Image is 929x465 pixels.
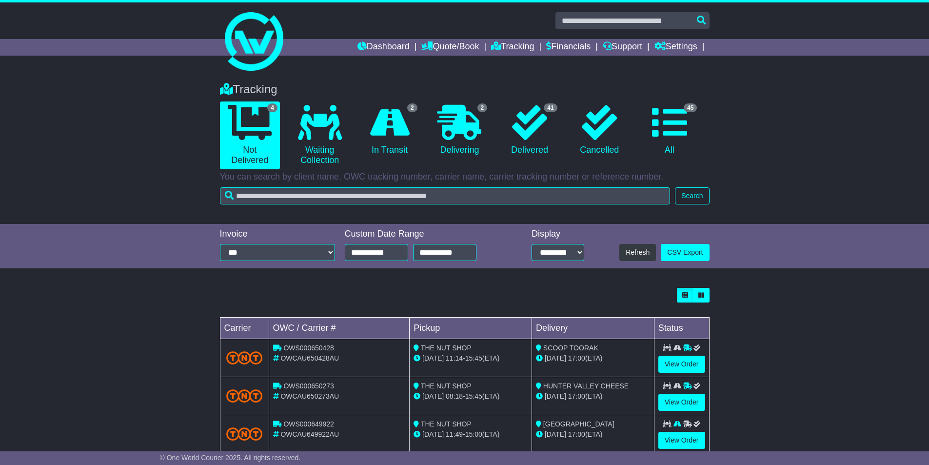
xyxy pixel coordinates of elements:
[283,420,334,428] span: OWS000649922
[499,101,559,159] a: 41 Delivered
[477,103,488,112] span: 2
[226,389,263,403] img: TNT_Domestic.png
[536,353,650,364] div: (ETA)
[269,318,410,339] td: OWC / Carrier #
[658,356,705,373] a: View Order
[684,103,697,112] span: 45
[465,430,482,438] span: 15:00
[465,392,482,400] span: 15:45
[658,394,705,411] a: View Order
[430,101,490,159] a: 2 Delivering
[568,392,585,400] span: 17:00
[536,429,650,440] div: (ETA)
[414,353,528,364] div: - (ETA)
[545,354,566,362] span: [DATE]
[491,39,534,56] a: Tracking
[654,39,697,56] a: Settings
[421,420,472,428] span: THE NUT SHOP
[359,101,419,159] a: 2 In Transit
[546,39,591,56] a: Financials
[421,382,472,390] span: THE NUT SHOP
[545,392,566,400] span: [DATE]
[357,39,410,56] a: Dashboard
[283,382,334,390] span: OWS000650273
[543,382,629,390] span: HUNTER VALLEY CHEESE
[421,39,479,56] a: Quote/Book
[220,318,269,339] td: Carrier
[446,354,463,362] span: 11:14
[543,420,614,428] span: [GEOGRAPHIC_DATA]
[410,318,532,339] td: Pickup
[465,354,482,362] span: 15:45
[422,430,444,438] span: [DATE]
[345,229,501,240] div: Custom Date Range
[220,229,335,240] div: Invoice
[661,244,709,261] a: CSV Export
[421,344,472,352] span: THE NUT SHOP
[658,432,705,449] a: View Order
[407,103,417,112] span: 2
[267,103,277,112] span: 4
[543,344,598,352] span: SCOOP TOORAK
[446,430,463,438] span: 11:49
[290,101,350,169] a: Waiting Collection
[568,430,585,438] span: 17:00
[639,101,699,159] a: 45 All
[160,454,301,462] span: © One World Courier 2025. All rights reserved.
[446,392,463,400] span: 08:18
[570,101,630,159] a: Cancelled
[544,103,557,112] span: 41
[220,172,710,182] p: You can search by client name, OWC tracking number, carrier name, carrier tracking number or refe...
[619,244,656,261] button: Refresh
[422,392,444,400] span: [DATE]
[414,429,528,440] div: - (ETA)
[532,318,654,339] td: Delivery
[414,391,528,402] div: - (ETA)
[675,187,709,204] button: Search
[536,391,650,402] div: (ETA)
[283,344,334,352] span: OWS000650428
[280,354,339,362] span: OWCAU650428AU
[220,101,280,169] a: 4 Not Delivered
[532,229,584,240] div: Display
[545,430,566,438] span: [DATE]
[280,430,339,438] span: OWCAU649922AU
[603,39,642,56] a: Support
[422,354,444,362] span: [DATE]
[215,82,714,97] div: Tracking
[654,318,709,339] td: Status
[226,351,263,364] img: TNT_Domestic.png
[568,354,585,362] span: 17:00
[280,392,339,400] span: OWCAU650273AU
[226,427,263,441] img: TNT_Domestic.png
